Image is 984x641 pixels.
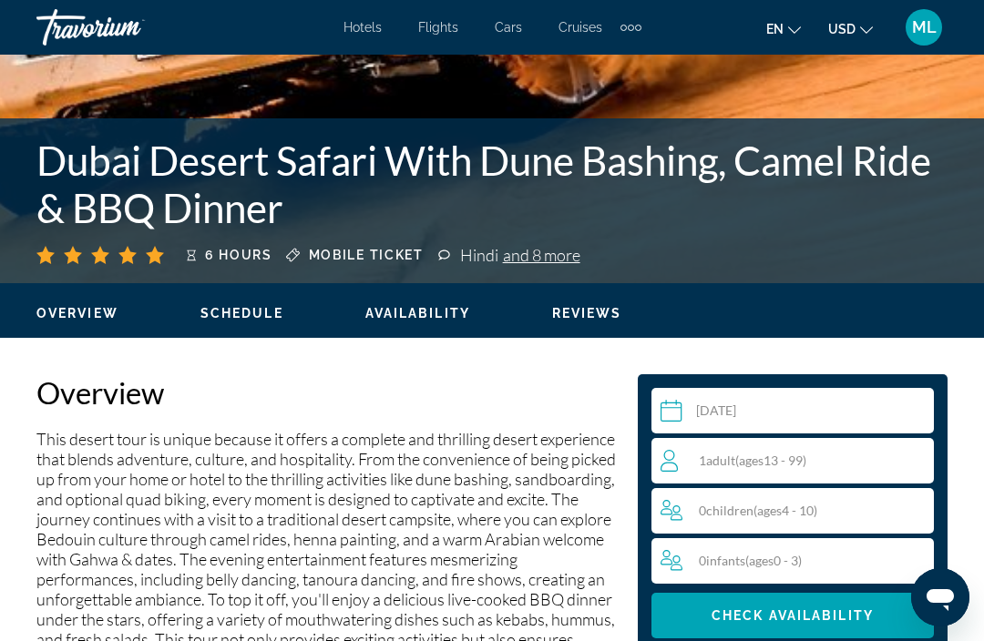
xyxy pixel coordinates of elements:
button: Extra navigation items [620,13,641,42]
span: ages [757,503,782,518]
h1: Dubai Desert Safari With Dune Bashing, Camel Ride & BBQ Dinner [36,137,948,231]
span: Infants [706,553,745,568]
span: and 8 more [503,245,580,265]
h2: Overview [36,374,620,411]
span: 1 [699,453,806,468]
button: Check Availability [651,593,934,638]
span: Children [706,503,753,518]
span: 0 [699,553,802,568]
div: Hindi [460,245,580,265]
span: ages [749,553,774,568]
span: Overview [36,306,118,320]
span: Availability [365,306,470,320]
span: ML [912,18,937,36]
span: ( 4 - 10) [753,503,817,518]
a: Travorium [36,4,219,51]
a: Hotels [343,20,382,35]
span: Check Availability [712,608,874,623]
span: Adult [706,453,735,468]
a: Cruises [559,20,602,35]
button: Overview [36,305,118,321]
span: ( 13 - 99) [735,453,806,468]
a: Cars [495,20,522,35]
a: Flights [418,20,458,35]
button: Schedule [200,305,283,321]
button: User Menu [900,8,948,46]
span: 6 hours [205,248,272,262]
span: ages [739,453,764,468]
button: Travelers: 1 adult, 0 children [651,438,934,584]
button: Change language [766,15,801,42]
button: Change currency [828,15,873,42]
button: Reviews [552,305,622,321]
span: Schedule [200,306,283,320]
button: Availability [365,305,470,321]
span: Mobile ticket [309,248,424,262]
span: ( 0 - 3) [745,553,802,568]
span: USD [828,22,856,36]
span: Reviews [552,306,622,320]
span: 0 [699,503,817,518]
iframe: Button to launch messaging window [911,568,969,626]
span: en [766,22,784,36]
